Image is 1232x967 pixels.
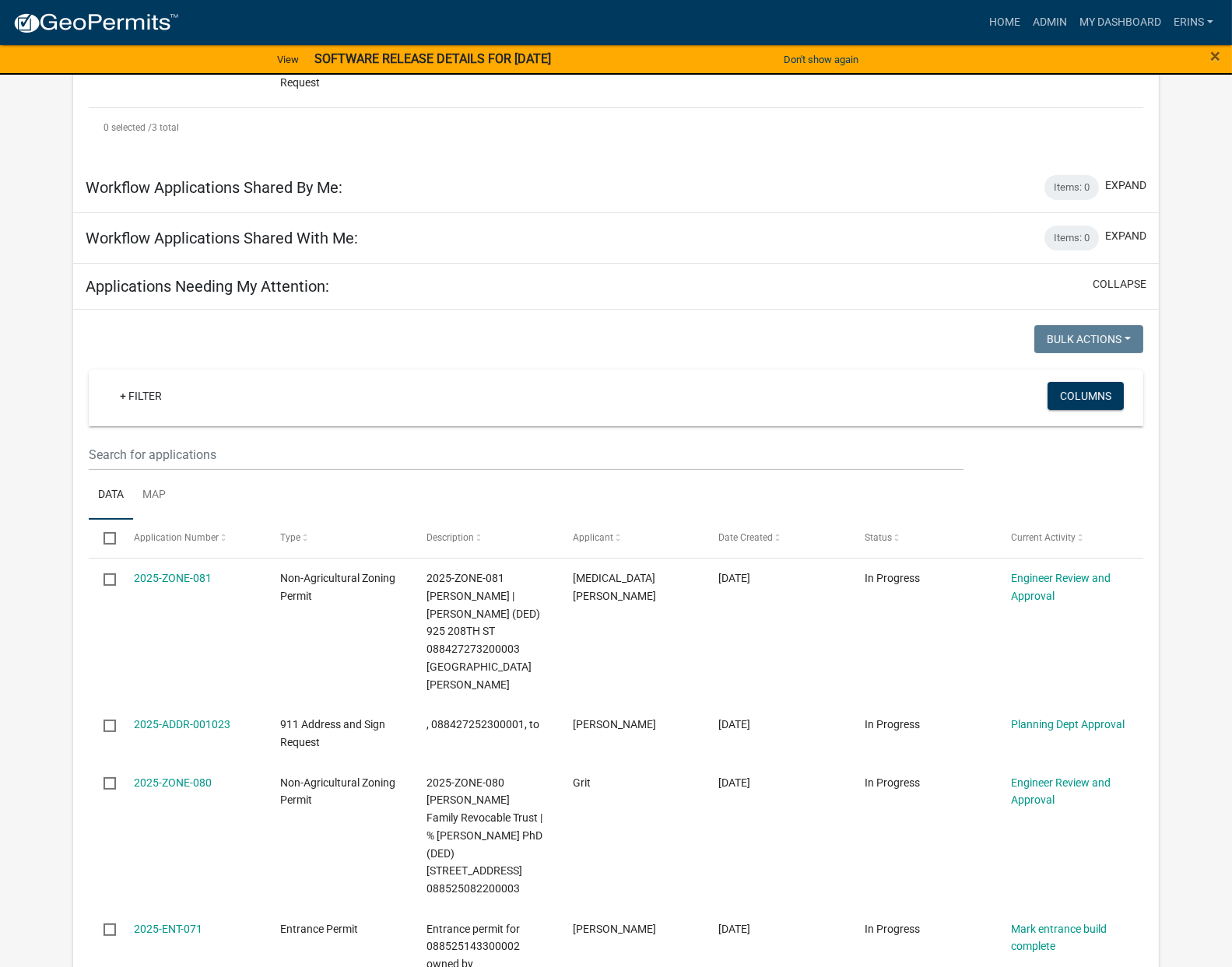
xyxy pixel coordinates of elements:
[119,520,265,557] datatable-header-cell: Application Number
[134,532,219,543] span: Application Number
[271,47,305,72] a: View
[1105,228,1146,244] button: expand
[134,572,212,584] a: 2025-ZONE-081
[89,471,133,520] a: Data
[280,572,395,602] span: Non-Agricultural Zoning Permit
[983,8,1027,37] a: Home
[86,229,358,247] h5: Workflow Applications Shared With Me:
[1073,8,1167,37] a: My Dashboard
[573,923,656,935] span: Dale Anderson
[265,520,411,557] datatable-header-cell: Type
[134,776,212,789] a: 2025-ZONE-080
[1167,8,1220,37] a: erins
[1048,382,1124,410] button: Columns
[280,58,385,89] span: 911 Address and Sign Request
[280,923,358,935] span: Entrance Permit
[280,532,300,543] span: Type
[1011,718,1125,731] a: Planning Dept Approval
[1210,47,1220,65] button: Close
[719,718,751,731] span: 09/15/2025
[719,532,774,543] span: Date Created
[89,520,118,557] datatable-header-cell: Select
[1044,175,1099,200] div: Items: 0
[280,776,395,807] span: Non-Agricultural Zoning Permit
[573,532,613,543] span: Applicant
[704,520,850,557] datatable-header-cell: Date Created
[426,572,540,691] span: 2025-ZONE-081 Rogers, Cole | Rogers, Greta (DED) 925 208TH ST 088427273200003 923 208th St Ogden
[573,718,656,731] span: Ronna Obrien
[1011,572,1111,602] a: Engineer Review and Approval
[280,718,385,748] span: 911 Address and Sign Request
[411,520,557,557] datatable-header-cell: Description
[426,532,474,543] span: Description
[1011,923,1107,953] a: Mark entrance build complete
[426,718,539,731] span: , 088427252300001, to
[996,520,1142,557] datatable-header-cell: Current Activity
[865,718,920,731] span: In Progress
[107,382,174,410] a: + Filter
[865,532,892,543] span: Status
[426,776,542,895] span: 2025-ZONE-080 Sadtler Family Revocable Trust | % Grit Sadtler PhD (DED) 102 T AVE 088525082200003
[719,776,751,789] span: 09/11/2025
[1034,325,1143,353] button: Bulk Actions
[573,776,591,789] span: Grit
[1210,45,1220,67] span: ×
[314,51,551,66] strong: SOFTWARE RELEASE DETAILS FOR [DATE]
[865,572,920,584] span: In Progress
[719,572,751,584] span: 09/15/2025
[134,718,230,731] a: 2025-ADDR-001023
[850,520,996,557] datatable-header-cell: Status
[865,776,920,789] span: In Progress
[557,520,704,557] datatable-header-cell: Applicant
[89,108,1143,147] div: 3 total
[1105,177,1146,194] button: expand
[134,923,202,935] a: 2025-ENT-071
[719,923,751,935] span: 09/10/2025
[1027,8,1073,37] a: Admin
[89,439,963,471] input: Search for applications
[104,122,152,133] span: 0 selected /
[86,178,342,197] h5: Workflow Applications Shared By Me:
[573,572,656,602] span: Alli Rogers
[1093,276,1146,293] button: collapse
[865,923,920,935] span: In Progress
[1011,776,1111,807] a: Engineer Review and Approval
[1044,226,1099,251] div: Items: 0
[133,471,175,520] a: Map
[86,277,329,296] h5: Applications Needing My Attention:
[1011,532,1076,543] span: Current Activity
[777,47,865,72] button: Don't show again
